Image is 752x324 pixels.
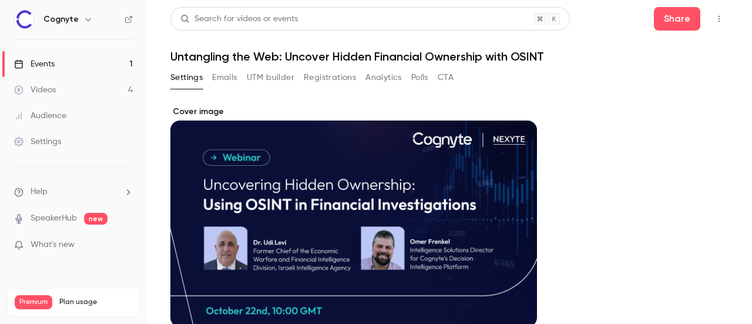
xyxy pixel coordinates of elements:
div: Videos [14,84,56,96]
button: Analytics [365,68,402,87]
h6: Cognyte [43,14,79,25]
h1: Untangling the Web: Uncover Hidden Financial Ownership with OSINT [170,49,728,64]
button: Polls [411,68,428,87]
button: Emails [212,68,237,87]
div: Search for videos or events [180,13,298,25]
a: SpeakerHub [31,212,77,225]
button: Registrations [304,68,356,87]
div: Events [14,58,55,70]
li: help-dropdown-opener [14,186,133,198]
span: new [84,213,108,225]
span: Help [31,186,48,198]
button: UTM builder [247,68,294,87]
span: What's new [31,239,75,251]
button: Share [654,7,700,31]
label: Cover image [170,106,537,118]
img: Cognyte [15,10,33,29]
span: Plan usage [59,298,132,307]
button: Settings [170,68,203,87]
span: Premium [15,295,52,309]
div: Audience [14,110,66,122]
button: CTA [438,68,454,87]
div: Settings [14,136,61,148]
